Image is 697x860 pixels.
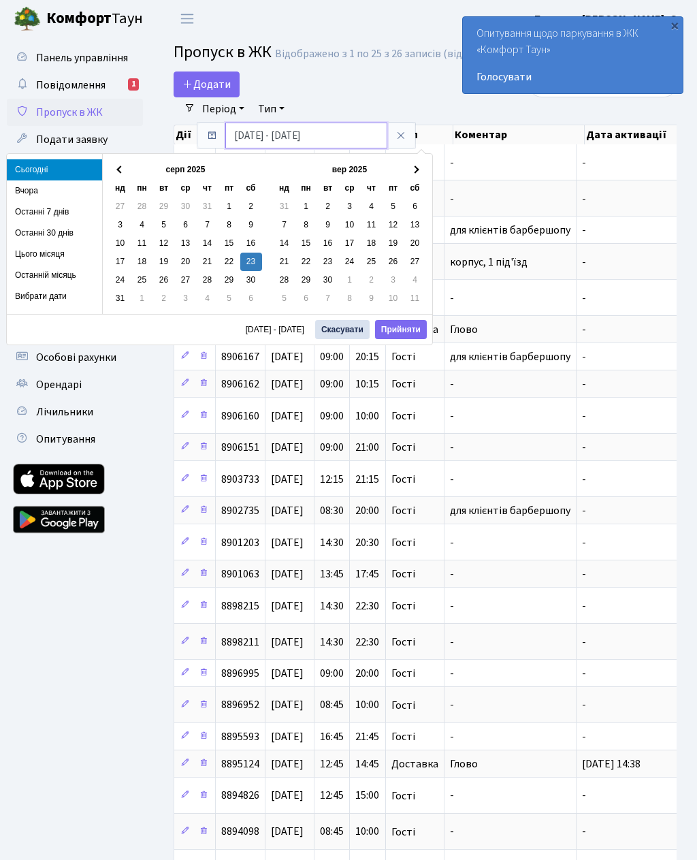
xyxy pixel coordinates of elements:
span: - [450,666,454,681]
td: 29 [295,271,317,289]
span: - [582,472,586,487]
span: - [450,155,454,170]
td: 23 [317,253,339,271]
td: 3 [175,289,197,308]
span: 08:45 [320,698,344,713]
span: 8906160 [221,409,259,424]
span: 8895593 [221,729,259,744]
th: ср [339,179,361,197]
td: 21 [197,253,218,271]
td: 7 [274,216,295,234]
li: Останні 7 днів [7,202,102,223]
td: 22 [218,253,240,271]
td: 2 [240,197,262,216]
span: Додати [182,77,231,92]
span: - [582,349,586,364]
span: - [450,567,454,582]
span: 14:30 [320,599,344,614]
th: серп 2025 [131,161,240,179]
span: - [582,567,586,582]
td: 9 [240,216,262,234]
td: 20 [404,234,426,253]
span: для клієнтів барбершопу [450,503,570,518]
span: [DATE] [271,666,304,681]
span: 22:30 [355,599,379,614]
span: Опитування [36,432,95,447]
span: - [450,377,454,392]
th: пн [295,179,317,197]
button: Скасувати [315,320,370,339]
td: 18 [361,234,383,253]
td: 4 [131,216,153,234]
td: 12 [153,234,175,253]
td: 3 [110,216,131,234]
th: пт [383,179,404,197]
td: 26 [383,253,404,271]
span: [DATE] 14:38 [582,757,641,771]
button: Прийняти [375,320,427,339]
td: 27 [110,197,131,216]
span: - [582,377,586,392]
span: [DATE] [271,825,304,840]
span: 20:00 [355,666,379,681]
a: Пропуск в ЖК [7,99,143,126]
span: - [582,291,586,306]
b: Блєдних [PERSON_NAME]. О. [534,12,681,27]
span: - [450,409,454,424]
span: [DATE] [271,567,304,582]
span: 10:15 [355,377,379,392]
td: 4 [197,289,218,308]
th: Дії [174,125,216,144]
span: для клієнтів барбершопу [450,349,570,364]
span: Повідомлення [36,78,106,93]
span: 8906151 [221,440,259,455]
span: 20:15 [355,349,379,364]
span: 12:45 [320,789,344,803]
td: 6 [175,216,197,234]
a: Подати заявку [7,126,143,153]
td: 28 [197,271,218,289]
b: Комфорт [46,7,112,29]
span: - [582,666,586,681]
span: 8906167 [221,349,259,364]
span: 20:30 [355,535,379,550]
span: 8898215 [221,599,259,614]
span: 8894098 [221,825,259,840]
span: 10:00 [355,825,379,840]
td: 28 [131,197,153,216]
td: 3 [383,271,404,289]
span: - [582,440,586,455]
li: Вчора [7,180,102,202]
span: - [582,223,586,238]
td: 9 [361,289,383,308]
span: Гості [391,601,415,611]
span: 8901203 [221,535,259,550]
span: Гості [391,351,415,362]
span: Глово [450,757,478,771]
span: 17:45 [355,567,379,582]
td: 15 [295,234,317,253]
th: сб [404,179,426,197]
span: - [450,729,454,744]
td: 16 [317,234,339,253]
span: [DATE] [271,789,304,803]
span: 14:30 [320,635,344,650]
span: [DATE] [271,757,304,771]
th: вер 2025 [295,161,404,179]
span: Особові рахунки [36,350,116,365]
span: - [582,255,586,270]
span: - [450,535,454,550]
span: - [582,698,586,713]
span: Пропуск в ЖК [174,40,272,64]
span: 14:45 [355,757,379,771]
th: чт [197,179,218,197]
span: корпус, 1 під'їзд [450,255,528,270]
td: 10 [110,234,131,253]
span: Лічильники [36,404,93,419]
span: 08:45 [320,825,344,840]
div: Опитування щодо паркування в ЖК «Комфорт Таун» [463,17,683,93]
td: 7 [317,289,339,308]
a: Опитування [7,426,143,453]
td: 1 [218,197,240,216]
td: 30 [317,271,339,289]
